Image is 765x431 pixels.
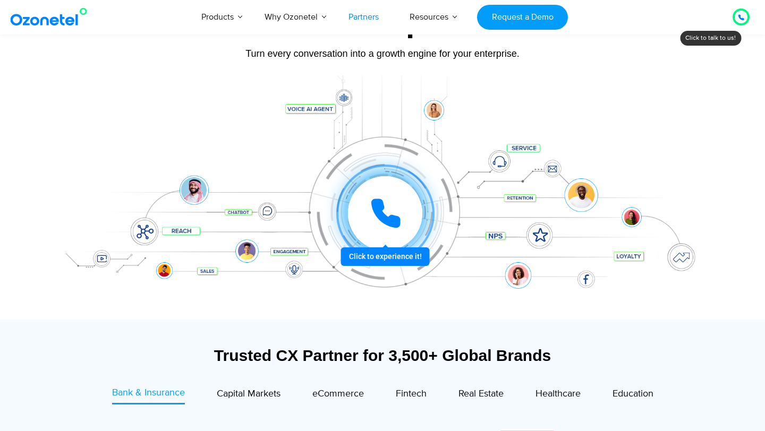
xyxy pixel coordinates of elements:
[396,388,427,400] span: Fintech
[312,386,364,404] a: eCommerce
[613,388,653,400] span: Education
[217,386,280,404] a: Capital Markets
[613,386,653,404] a: Education
[56,346,709,365] div: Trusted CX Partner for 3,500+ Global Brands
[396,386,427,404] a: Fintech
[312,388,364,400] span: eCommerce
[477,5,568,30] a: Request a Demo
[50,48,715,59] div: Turn every conversation into a growth engine for your enterprise.
[112,387,185,399] span: Bank & Insurance
[458,386,504,404] a: Real Estate
[535,388,581,400] span: Healthcare
[112,386,185,404] a: Bank & Insurance
[217,388,280,400] span: Capital Markets
[535,386,581,404] a: Healthcare
[458,388,504,400] span: Real Estate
